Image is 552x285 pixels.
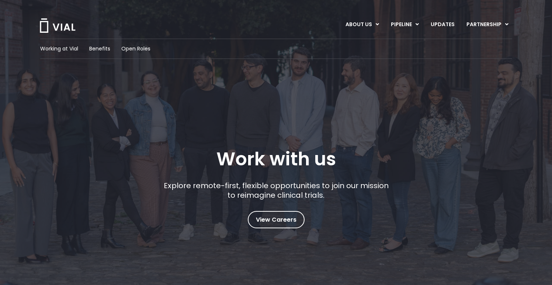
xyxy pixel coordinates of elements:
p: Explore remote-first, flexible opportunities to join our mission to reimagine clinical trials. [161,181,391,200]
a: ABOUT USMenu Toggle [340,18,385,31]
h1: Work with us [216,148,336,170]
a: Benefits [89,45,110,53]
a: Open Roles [121,45,150,53]
a: PARTNERSHIPMenu Toggle [461,18,514,31]
a: Working at Vial [40,45,78,53]
a: UPDATES [425,18,460,31]
img: Vial Logo [39,18,76,33]
a: PIPELINEMenu Toggle [385,18,424,31]
a: View Careers [248,211,305,228]
span: View Careers [256,215,296,225]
